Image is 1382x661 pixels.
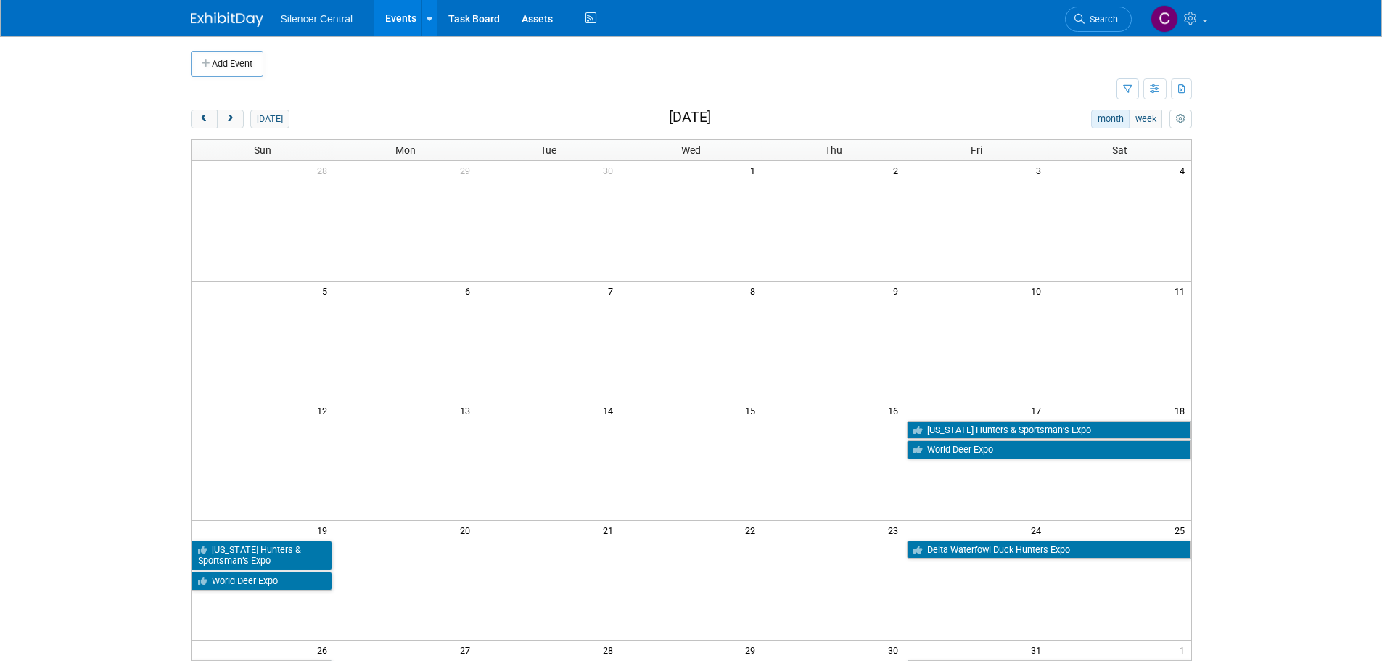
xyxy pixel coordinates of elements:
[744,521,762,539] span: 22
[540,144,556,156] span: Tue
[1065,7,1132,32] a: Search
[192,572,332,591] a: World Deer Expo
[1085,14,1118,25] span: Search
[825,144,842,156] span: Thu
[744,401,762,419] span: 15
[1178,161,1191,179] span: 4
[907,421,1190,440] a: [US_STATE] Hunters & Sportsman’s Expo
[1029,401,1048,419] span: 17
[681,144,701,156] span: Wed
[1029,641,1048,659] span: 31
[458,521,477,539] span: 20
[749,282,762,300] span: 8
[316,161,334,179] span: 28
[1029,282,1048,300] span: 10
[601,401,620,419] span: 14
[601,161,620,179] span: 30
[1169,110,1191,128] button: myCustomButton
[464,282,477,300] span: 6
[1129,110,1162,128] button: week
[1178,641,1191,659] span: 1
[892,282,905,300] span: 9
[1176,115,1185,124] i: Personalize Calendar
[1173,521,1191,539] span: 25
[1035,161,1048,179] span: 3
[1151,5,1178,33] img: Cade Cox
[1112,144,1127,156] span: Sat
[606,282,620,300] span: 7
[191,12,263,27] img: ExhibitDay
[1173,401,1191,419] span: 18
[316,641,334,659] span: 26
[191,51,263,77] button: Add Event
[316,401,334,419] span: 12
[254,144,271,156] span: Sun
[281,13,353,25] span: Silencer Central
[601,521,620,539] span: 21
[395,144,416,156] span: Mon
[321,282,334,300] span: 5
[192,541,332,570] a: [US_STATE] Hunters & Sportsman’s Expo
[601,641,620,659] span: 28
[458,641,477,659] span: 27
[316,521,334,539] span: 19
[191,110,218,128] button: prev
[1029,521,1048,539] span: 24
[458,401,477,419] span: 13
[971,144,982,156] span: Fri
[1173,282,1191,300] span: 11
[217,110,244,128] button: next
[887,521,905,539] span: 23
[887,641,905,659] span: 30
[250,110,289,128] button: [DATE]
[907,541,1190,559] a: Delta Waterfowl Duck Hunters Expo
[907,440,1190,459] a: World Deer Expo
[744,641,762,659] span: 29
[458,161,477,179] span: 29
[892,161,905,179] span: 2
[669,110,711,126] h2: [DATE]
[1091,110,1130,128] button: month
[887,401,905,419] span: 16
[749,161,762,179] span: 1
